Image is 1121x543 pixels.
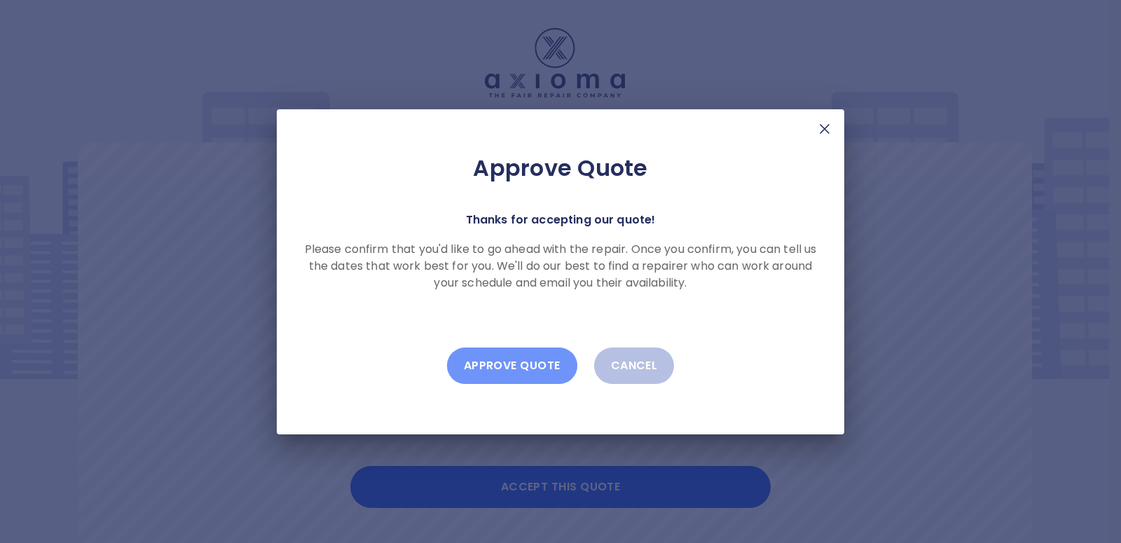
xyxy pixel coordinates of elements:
p: Thanks for accepting our quote! [466,210,656,230]
button: Cancel [594,348,675,384]
button: Approve Quote [447,348,577,384]
img: X Mark [816,121,833,137]
h2: Approve Quote [299,154,822,182]
p: Please confirm that you'd like to go ahead with the repair. Once you confirm, you can tell us the... [299,241,822,291]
